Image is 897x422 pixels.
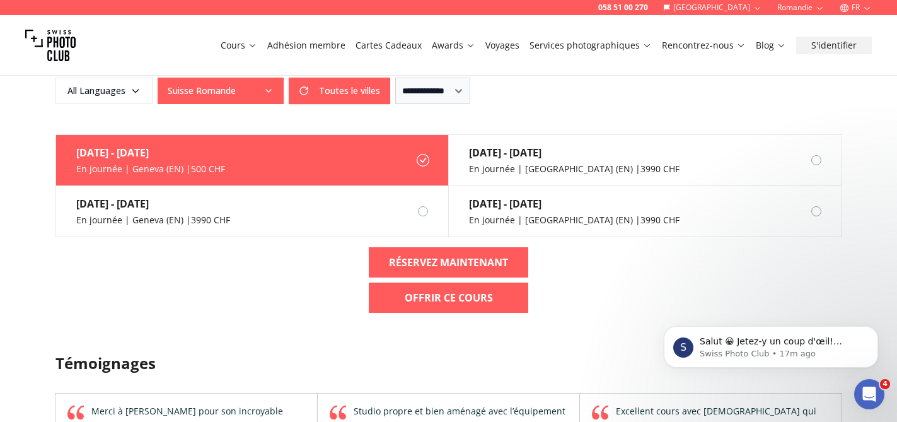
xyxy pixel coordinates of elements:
[55,353,842,373] h3: Témoignages
[662,39,746,52] a: Rencontrez-nous
[756,39,786,52] a: Blog
[356,39,422,52] a: Cartes Cadeaux
[657,37,751,54] button: Rencontrez-nous
[480,37,524,54] button: Voyages
[432,39,475,52] a: Awards
[76,196,230,211] div: [DATE] - [DATE]
[524,37,657,54] button: Services photographiques
[469,214,680,226] div: En journée | [GEOGRAPHIC_DATA] (EN) | 3990 CHF
[751,37,791,54] button: Blog
[76,145,225,160] div: [DATE] - [DATE]
[350,37,427,54] button: Cartes Cadeaux
[158,78,284,104] button: Suisse Romande
[485,39,519,52] a: Voyages
[369,247,528,278] a: RÉSERVEZ MAINTENANT
[55,78,153,104] button: All Languages
[427,37,480,54] button: Awards
[796,37,872,54] button: S'identifier
[880,379,890,389] span: 4
[530,39,652,52] a: Services photographiques
[405,290,493,305] b: Offrir ce cours
[469,145,680,160] div: [DATE] - [DATE]
[262,37,350,54] button: Adhésion membre
[389,255,508,270] b: RÉSERVEZ MAINTENANT
[289,78,390,104] button: Toutes le villes
[76,163,225,175] div: En journée | Geneva (EN) | 500 CHF
[598,3,648,13] a: 058 51 00 270
[267,39,345,52] a: Adhésion membre
[469,196,680,211] div: [DATE] - [DATE]
[57,79,151,102] span: All Languages
[221,39,257,52] a: Cours
[369,283,528,313] a: Offrir ce cours
[25,20,76,71] img: Swiss photo club
[76,214,230,226] div: En journée | Geneva (EN) | 3990 CHF
[854,379,884,409] iframe: Intercom live chat
[469,163,680,175] div: En journée | [GEOGRAPHIC_DATA] (EN) | 3990 CHF
[645,300,897,388] iframe: To enrich screen reader interactions, please activate Accessibility in Grammarly extension settings
[216,37,262,54] button: Cours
